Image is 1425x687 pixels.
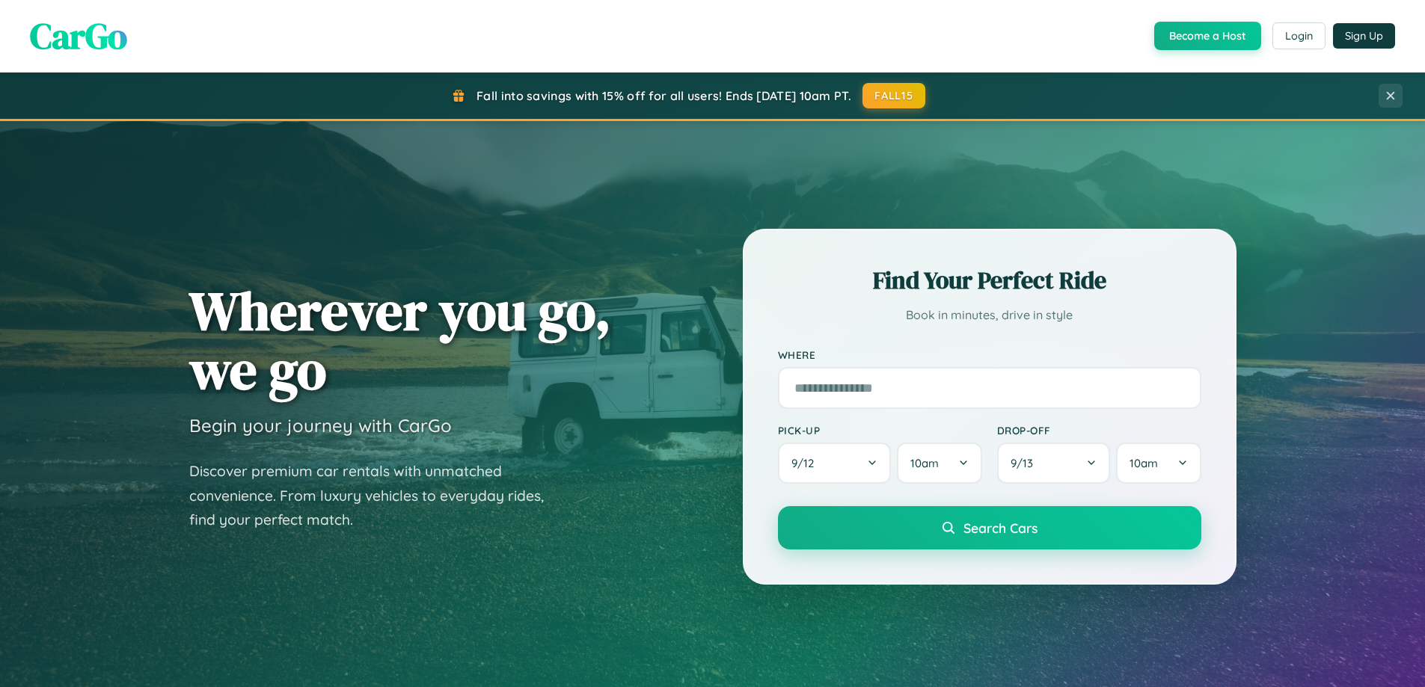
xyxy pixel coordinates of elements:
[1154,22,1261,50] button: Become a Host
[997,424,1201,437] label: Drop-off
[1333,23,1395,49] button: Sign Up
[189,459,563,532] p: Discover premium car rentals with unmatched convenience. From luxury vehicles to everyday rides, ...
[476,88,851,103] span: Fall into savings with 15% off for all users! Ends [DATE] 10am PT.
[189,414,452,437] h3: Begin your journey with CarGo
[778,264,1201,297] h2: Find Your Perfect Ride
[1011,456,1041,470] span: 9 / 13
[30,11,127,61] span: CarGo
[897,443,981,484] button: 10am
[862,83,925,108] button: FALL15
[1130,456,1158,470] span: 10am
[997,443,1111,484] button: 9/13
[1272,22,1326,49] button: Login
[778,506,1201,549] button: Search Cars
[791,456,821,470] span: 9 / 12
[778,348,1201,361] label: Where
[963,520,1038,536] span: Search Cars
[778,304,1201,326] p: Book in minutes, drive in style
[910,456,939,470] span: 10am
[778,443,892,484] button: 9/12
[778,424,982,437] label: Pick-up
[1116,443,1201,484] button: 10am
[189,281,611,399] h1: Wherever you go, we go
